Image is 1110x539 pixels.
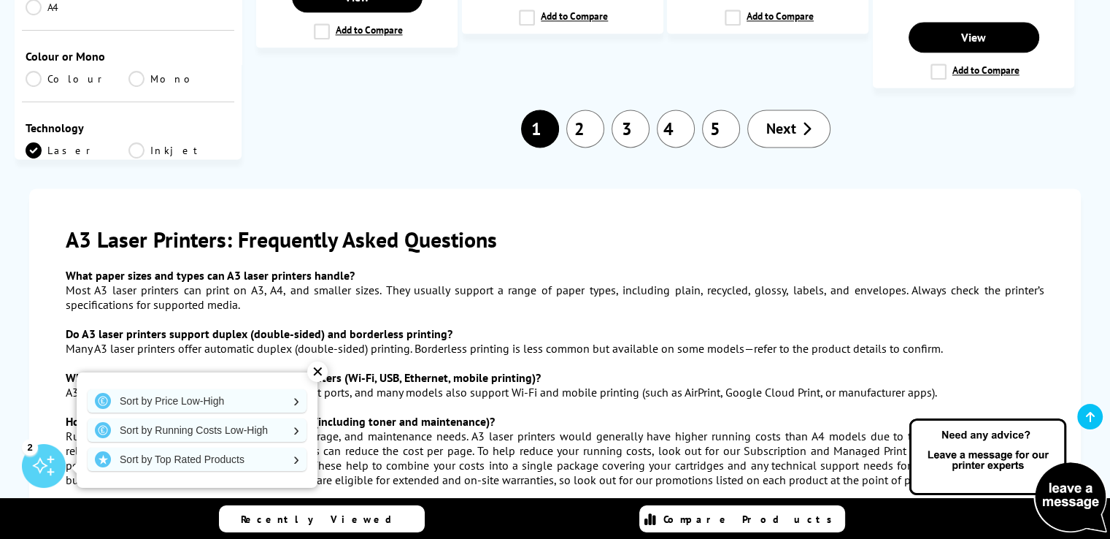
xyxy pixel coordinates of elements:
[906,416,1110,536] img: Open Live Chat window
[22,439,38,455] div: 2
[930,64,1020,80] label: Add to Compare
[307,362,328,382] div: ✕
[639,505,845,532] a: Compare Products
[747,110,830,148] a: Next
[88,418,307,442] a: Sort by Running Costs Low-High
[66,414,1044,429] h3: How much does it cost to run an A3 laser printer (including toner and maintenance)?
[566,110,604,148] a: 2
[219,505,425,532] a: Recently Viewed
[26,71,128,87] a: Colour
[66,225,1044,253] h2: A3 Laser Printers: Frequently Asked Questions
[909,22,1039,53] a: View
[766,119,796,138] span: Next
[128,142,231,158] a: Inkjet
[66,268,1044,283] h3: What paper sizes and types can A3 laser printers handle?
[663,513,840,526] span: Compare Products
[66,341,1044,356] div: Many A3 laser printers offer automatic duplex (double-sided) printing. Borderless printing is les...
[66,326,1044,341] h3: Do A3 laser printers support duplex (double-sided) and borderless printing?
[26,121,231,135] div: Technology
[26,49,231,64] div: Colour or Mono
[88,448,307,471] a: Sort by Top Rated Products
[26,142,128,158] a: Laser
[128,71,231,87] a: Mono
[612,110,650,148] a: 3
[241,513,406,526] span: Recently Viewed
[66,429,1044,487] div: Running costs depend on toner yield, page coverage, and maintenance needs. A3 laser printers woul...
[88,389,307,413] a: Sort by Price Low-High
[66,370,1044,385] h3: What are the connectivity options for A3 laser printers (Wi-Fi, USB, Ethernet, mobile printing)?
[657,110,695,148] a: 4
[314,23,403,39] label: Add to Compare
[519,9,608,26] label: Add to Compare
[66,283,1044,312] div: Most A3 laser printers can print on A3, A4, and smaller sizes. They usually support a range of pa...
[702,110,740,148] a: 5
[725,9,814,26] label: Add to Compare
[66,385,1044,400] div: A3 laser printers typically include USB and Ethernet ports, and many models also support Wi-Fi an...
